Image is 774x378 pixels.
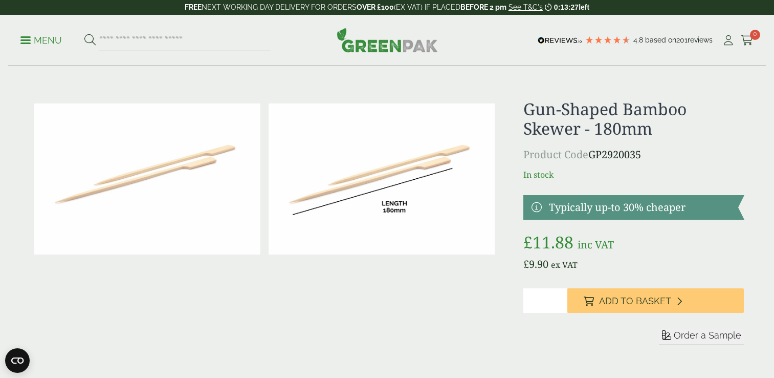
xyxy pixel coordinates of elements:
[185,3,202,11] strong: FREE
[523,257,548,271] bdi: 9.90
[523,231,533,253] span: £
[523,99,744,139] h1: Gun-Shaped Bamboo Skewer - 180mm
[523,231,573,253] bdi: 11.88
[523,257,529,271] span: £
[567,288,744,313] button: Add to Basket
[523,169,744,181] p: In stock
[688,36,713,44] span: reviews
[741,33,754,48] a: 0
[20,34,62,45] a: Menu
[722,35,735,46] i: My Account
[460,3,506,11] strong: BEFORE 2 pm
[357,3,394,11] strong: OVER £100
[585,35,631,45] div: 4.79 Stars
[741,35,754,46] i: Cart
[645,36,676,44] span: Based on
[750,30,760,40] span: 0
[659,329,744,345] button: Order a Sample
[676,36,688,44] span: 201
[579,3,589,11] span: left
[554,3,579,11] span: 0:13:27
[633,36,645,44] span: 4.8
[34,103,260,255] img: 2920035 Gun Shaped Bamboo Skewer 180mm
[578,238,614,251] span: inc VAT
[523,147,744,162] p: GP2920035
[337,28,438,52] img: GreenPak Supplies
[538,37,582,44] img: REVIEWS.io
[5,348,30,373] button: Open CMP widget
[551,259,578,270] span: ex VAT
[599,296,671,307] span: Add to Basket
[20,34,62,47] p: Menu
[269,103,495,255] img: 2920035 Gun Shaped Bamboo Skewer 180mm Scaled DIMS
[508,3,543,11] a: See T&C's
[674,330,741,341] span: Order a Sample
[523,148,588,161] span: Product Code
